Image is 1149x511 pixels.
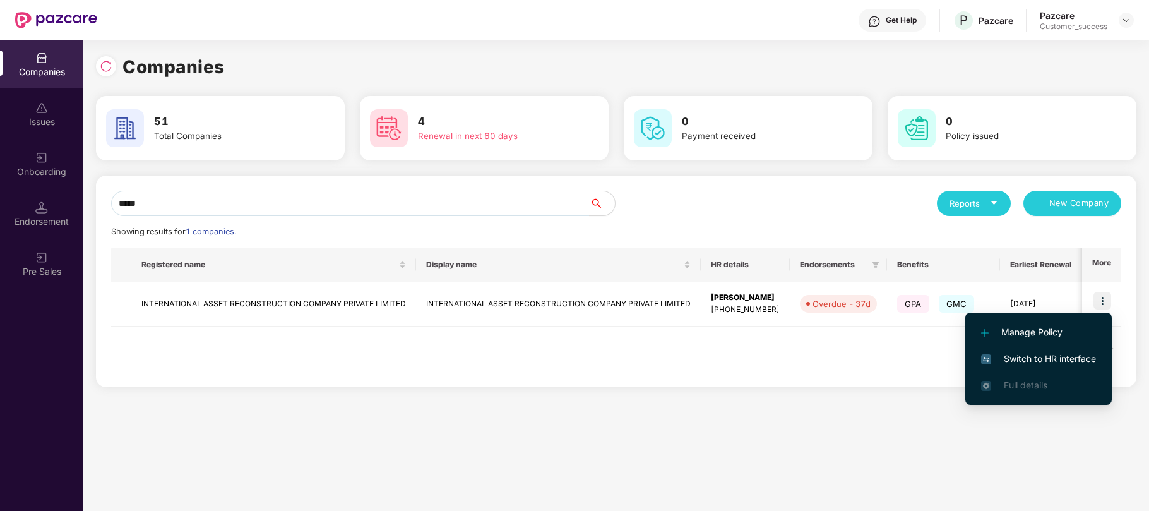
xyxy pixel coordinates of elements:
[111,227,236,236] span: Showing results for
[1004,380,1047,390] span: Full details
[682,114,831,130] h3: 0
[634,109,672,147] img: svg+xml;base64,PHN2ZyB4bWxucz0iaHR0cDovL3d3dy53My5vcmcvMjAwMC9zdmciIHdpZHRoPSI2MCIgaGVpZ2h0PSI2MC...
[682,129,831,143] div: Payment received
[868,15,881,28] img: svg+xml;base64,PHN2ZyBpZD0iSGVscC0zMngzMiIgeG1sbnM9Imh0dHA6Ly93d3cudzMub3JnLzIwMDAvc3ZnIiB3aWR0aD...
[990,199,998,207] span: caret-down
[869,257,882,272] span: filter
[701,248,790,282] th: HR details
[1049,197,1109,210] span: New Company
[426,260,681,270] span: Display name
[418,129,567,143] div: Renewal in next 60 days
[106,109,144,147] img: svg+xml;base64,PHN2ZyB4bWxucz0iaHR0cDovL3d3dy53My5vcmcvMjAwMC9zdmciIHdpZHRoPSI2MCIgaGVpZ2h0PSI2MC...
[946,114,1095,130] h3: 0
[1000,248,1081,282] th: Earliest Renewal
[887,248,1000,282] th: Benefits
[1040,9,1107,21] div: Pazcare
[122,53,225,81] h1: Companies
[1093,292,1111,310] img: icon
[981,329,989,337] img: svg+xml;base64,PHN2ZyB4bWxucz0iaHR0cDovL3d3dy53My5vcmcvMjAwMC9zdmciIHdpZHRoPSIxMi4yMDEiIGhlaWdodD...
[35,152,48,164] img: svg+xml;base64,PHN2ZyB3aWR0aD0iMjAiIGhlaWdodD0iMjAiIHZpZXdCb3g9IjAgMCAyMCAyMCIgZmlsbD0ibm9uZSIgeG...
[35,251,48,264] img: svg+xml;base64,PHN2ZyB3aWR0aD0iMjAiIGhlaWdodD0iMjAiIHZpZXdCb3g9IjAgMCAyMCAyMCIgZmlsbD0ibm9uZSIgeG...
[1036,199,1044,209] span: plus
[100,60,112,73] img: svg+xml;base64,PHN2ZyBpZD0iUmVsb2FkLTMyeDMyIiB4bWxucz0iaHR0cDovL3d3dy53My5vcmcvMjAwMC9zdmciIHdpZH...
[35,102,48,114] img: svg+xml;base64,PHN2ZyBpZD0iSXNzdWVzX2Rpc2FibGVkIiB4bWxucz0iaHR0cDovL3d3dy53My5vcmcvMjAwMC9zdmciIH...
[711,304,780,316] div: [PHONE_NUMBER]
[154,129,303,143] div: Total Companies
[1121,15,1131,25] img: svg+xml;base64,PHN2ZyBpZD0iRHJvcGRvd24tMzJ4MzIiIHhtbG5zPSJodHRwOi8vd3d3LnczLm9yZy8yMDAwL3N2ZyIgd2...
[946,129,1095,143] div: Policy issued
[886,15,917,25] div: Get Help
[950,197,998,210] div: Reports
[370,109,408,147] img: svg+xml;base64,PHN2ZyB4bWxucz0iaHR0cDovL3d3dy53My5vcmcvMjAwMC9zdmciIHdpZHRoPSI2MCIgaGVpZ2h0PSI2MC...
[872,261,879,268] span: filter
[589,198,615,208] span: search
[186,227,236,236] span: 1 companies.
[1023,191,1121,216] button: plusNew Company
[898,109,936,147] img: svg+xml;base64,PHN2ZyB4bWxucz0iaHR0cDovL3d3dy53My5vcmcvMjAwMC9zdmciIHdpZHRoPSI2MCIgaGVpZ2h0PSI2MC...
[131,282,416,327] td: INTERNATIONAL ASSET RECONSTRUCTION COMPANY PRIVATE LIMITED
[131,248,416,282] th: Registered name
[141,260,396,270] span: Registered name
[35,201,48,214] img: svg+xml;base64,PHN2ZyB3aWR0aD0iMTQuNSIgaGVpZ2h0PSIxNC41IiB2aWV3Qm94PSIwIDAgMTYgMTYiIGZpbGw9Im5vbm...
[154,114,303,130] h3: 51
[1040,21,1107,32] div: Customer_success
[979,15,1013,27] div: Pazcare
[416,248,701,282] th: Display name
[981,325,1096,339] span: Manage Policy
[981,352,1096,366] span: Switch to HR interface
[1000,282,1081,327] td: [DATE]
[711,292,780,304] div: [PERSON_NAME]
[981,354,991,364] img: svg+xml;base64,PHN2ZyB4bWxucz0iaHR0cDovL3d3dy53My5vcmcvMjAwMC9zdmciIHdpZHRoPSIxNiIgaGVpZ2h0PSIxNi...
[589,191,616,216] button: search
[981,381,991,391] img: svg+xml;base64,PHN2ZyB4bWxucz0iaHR0cDovL3d3dy53My5vcmcvMjAwMC9zdmciIHdpZHRoPSIxNi4zNjMiIGhlaWdodD...
[15,12,97,28] img: New Pazcare Logo
[416,282,701,327] td: INTERNATIONAL ASSET RECONSTRUCTION COMPANY PRIVATE LIMITED
[35,52,48,64] img: svg+xml;base64,PHN2ZyBpZD0iQ29tcGFuaWVzIiB4bWxucz0iaHR0cDovL3d3dy53My5vcmcvMjAwMC9zdmciIHdpZHRoPS...
[800,260,867,270] span: Endorsements
[939,295,975,313] span: GMC
[813,298,871,310] div: Overdue - 37d
[418,114,567,130] h3: 4
[897,295,929,313] span: GPA
[960,13,968,28] span: P
[1082,248,1121,282] th: More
